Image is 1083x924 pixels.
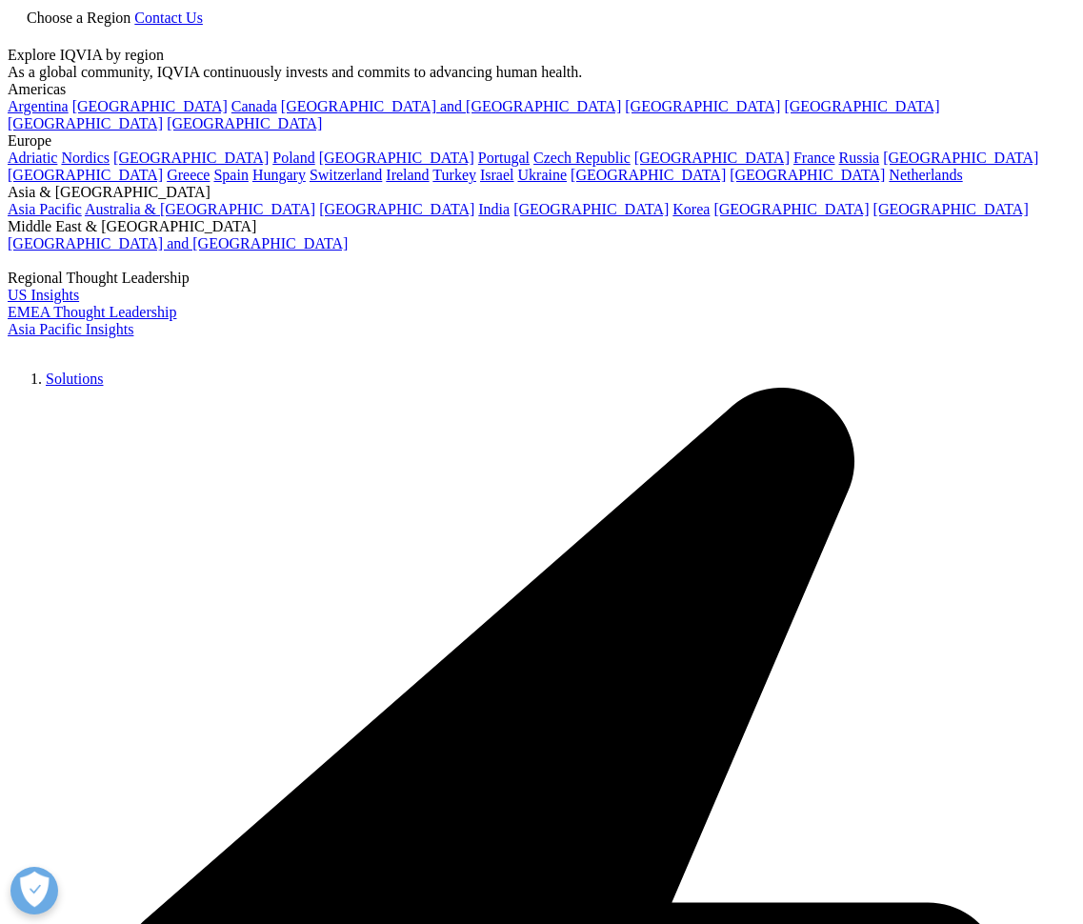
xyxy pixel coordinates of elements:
[478,150,530,166] a: Portugal
[8,235,348,251] a: [GEOGRAPHIC_DATA] and [GEOGRAPHIC_DATA]
[252,167,306,183] a: Hungary
[8,81,1075,98] div: Americas
[231,98,277,114] a: Canada
[272,150,314,166] a: Poland
[61,150,110,166] a: Nordics
[8,132,1075,150] div: Europe
[784,98,939,114] a: [GEOGRAPHIC_DATA]
[625,98,780,114] a: [GEOGRAPHIC_DATA]
[571,167,726,183] a: [GEOGRAPHIC_DATA]
[8,201,82,217] a: Asia Pacific
[72,98,228,114] a: [GEOGRAPHIC_DATA]
[480,167,514,183] a: Israel
[889,167,962,183] a: Netherlands
[10,867,58,914] button: Open Preferences
[8,218,1075,235] div: Middle East & [GEOGRAPHIC_DATA]
[730,167,885,183] a: [GEOGRAPHIC_DATA]
[8,270,1075,287] div: Regional Thought Leadership
[873,201,1029,217] a: [GEOGRAPHIC_DATA]
[85,201,315,217] a: Australia & [GEOGRAPHIC_DATA]
[167,167,210,183] a: Greece
[634,150,790,166] a: [GEOGRAPHIC_DATA]
[213,167,248,183] a: Spain
[518,167,568,183] a: Ukraine
[27,10,130,26] span: Choose a Region
[8,64,1075,81] div: As a global community, IQVIA continuously invests and commits to advancing human health.
[8,184,1075,201] div: Asia & [GEOGRAPHIC_DATA]
[478,201,510,217] a: India
[713,201,869,217] a: [GEOGRAPHIC_DATA]
[8,287,79,303] a: US Insights
[386,167,429,183] a: Ireland
[8,47,1075,64] div: Explore IQVIA by region
[8,115,163,131] a: [GEOGRAPHIC_DATA]
[839,150,880,166] a: Russia
[113,150,269,166] a: [GEOGRAPHIC_DATA]
[8,321,133,337] a: Asia Pacific Insights
[8,304,176,320] a: EMEA Thought Leadership
[672,201,710,217] a: Korea
[46,371,103,387] a: Solutions
[134,10,203,26] a: Contact Us
[319,150,474,166] a: [GEOGRAPHIC_DATA]
[167,115,322,131] a: [GEOGRAPHIC_DATA]
[8,150,57,166] a: Adriatic
[8,167,163,183] a: [GEOGRAPHIC_DATA]
[793,150,835,166] a: France
[8,98,69,114] a: Argentina
[281,98,621,114] a: [GEOGRAPHIC_DATA] and [GEOGRAPHIC_DATA]
[319,201,474,217] a: [GEOGRAPHIC_DATA]
[533,150,631,166] a: Czech Republic
[883,150,1038,166] a: [GEOGRAPHIC_DATA]
[310,167,382,183] a: Switzerland
[513,201,669,217] a: [GEOGRAPHIC_DATA]
[432,167,476,183] a: Turkey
